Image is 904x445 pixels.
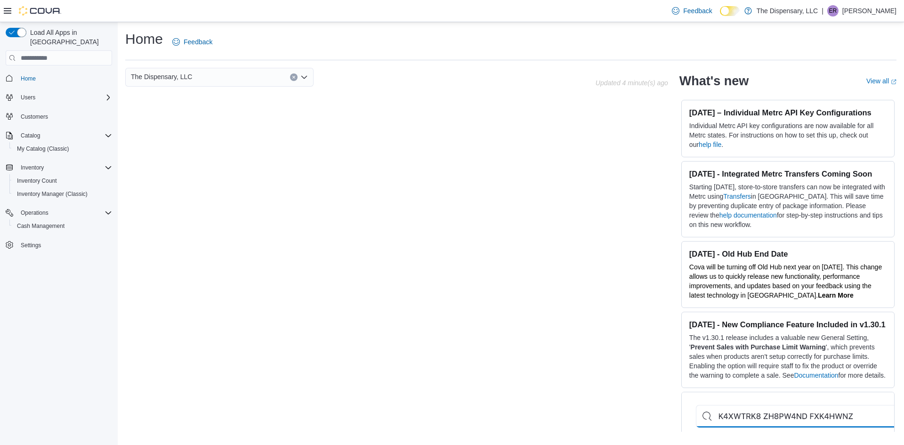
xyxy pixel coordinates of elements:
[2,238,116,252] button: Settings
[699,141,721,148] a: help file
[689,182,887,229] p: Starting [DATE], store-to-store transfers can now be integrated with Metrc using in [GEOGRAPHIC_D...
[17,111,112,122] span: Customers
[17,239,112,251] span: Settings
[13,220,68,232] a: Cash Management
[719,211,777,219] a: help documentation
[17,207,112,218] span: Operations
[17,111,52,122] a: Customers
[689,263,882,299] span: Cova will be turning off Old Hub next year on [DATE]. This change allows us to quickly release ne...
[13,175,112,186] span: Inventory Count
[17,130,44,141] button: Catalog
[17,222,65,230] span: Cash Management
[13,143,112,154] span: My Catalog (Classic)
[818,291,853,299] a: Learn More
[2,91,116,104] button: Users
[17,162,48,173] button: Inventory
[19,6,61,16] img: Cova
[866,77,896,85] a: View allExternal link
[125,30,163,49] h1: Home
[17,190,88,198] span: Inventory Manager (Classic)
[679,73,749,89] h2: What's new
[21,94,35,101] span: Users
[723,193,751,200] a: Transfers
[689,333,887,380] p: The v1.30.1 release includes a valuable new General Setting, ' ', which prevents sales when produ...
[829,5,837,16] span: ER
[683,6,712,16] span: Feedback
[720,6,740,16] input: Dark Mode
[2,110,116,123] button: Customers
[21,164,44,171] span: Inventory
[689,121,887,149] p: Individual Metrc API key configurations are now available for all Metrc states. For instructions ...
[21,75,36,82] span: Home
[13,175,61,186] a: Inventory Count
[668,1,716,20] a: Feedback
[17,92,39,103] button: Users
[17,73,40,84] a: Home
[2,129,116,142] button: Catalog
[13,220,112,232] span: Cash Management
[9,187,116,201] button: Inventory Manager (Classic)
[596,79,668,87] p: Updated 4 minute(s) ago
[691,343,826,351] strong: Prevent Sales with Purchase Limit Warning
[9,142,116,155] button: My Catalog (Classic)
[794,372,838,379] a: Documentation
[2,206,116,219] button: Operations
[13,188,112,200] span: Inventory Manager (Classic)
[827,5,839,16] div: Eduardo Rogel
[131,71,192,82] span: The Dispensary, LLC
[6,67,112,276] nav: Complex example
[21,113,48,121] span: Customers
[13,188,91,200] a: Inventory Manager (Classic)
[169,32,216,51] a: Feedback
[689,249,887,259] h3: [DATE] - Old Hub End Date
[21,242,41,249] span: Settings
[17,145,69,153] span: My Catalog (Classic)
[689,169,887,178] h3: [DATE] - Integrated Metrc Transfers Coming Soon
[17,72,112,84] span: Home
[17,240,45,251] a: Settings
[17,207,52,218] button: Operations
[689,320,887,329] h3: [DATE] - New Compliance Feature Included in v1.30.1
[891,79,896,85] svg: External link
[13,143,73,154] a: My Catalog (Classic)
[17,92,112,103] span: Users
[2,161,116,174] button: Inventory
[17,130,112,141] span: Catalog
[689,108,887,117] h3: [DATE] – Individual Metrc API Key Configurations
[9,219,116,233] button: Cash Management
[21,209,48,217] span: Operations
[184,37,212,47] span: Feedback
[300,73,308,81] button: Open list of options
[290,73,298,81] button: Clear input
[9,174,116,187] button: Inventory Count
[26,28,112,47] span: Load All Apps in [GEOGRAPHIC_DATA]
[757,5,818,16] p: The Dispensary, LLC
[21,132,40,139] span: Catalog
[17,162,112,173] span: Inventory
[822,5,823,16] p: |
[17,177,57,185] span: Inventory Count
[842,5,896,16] p: [PERSON_NAME]
[2,71,116,85] button: Home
